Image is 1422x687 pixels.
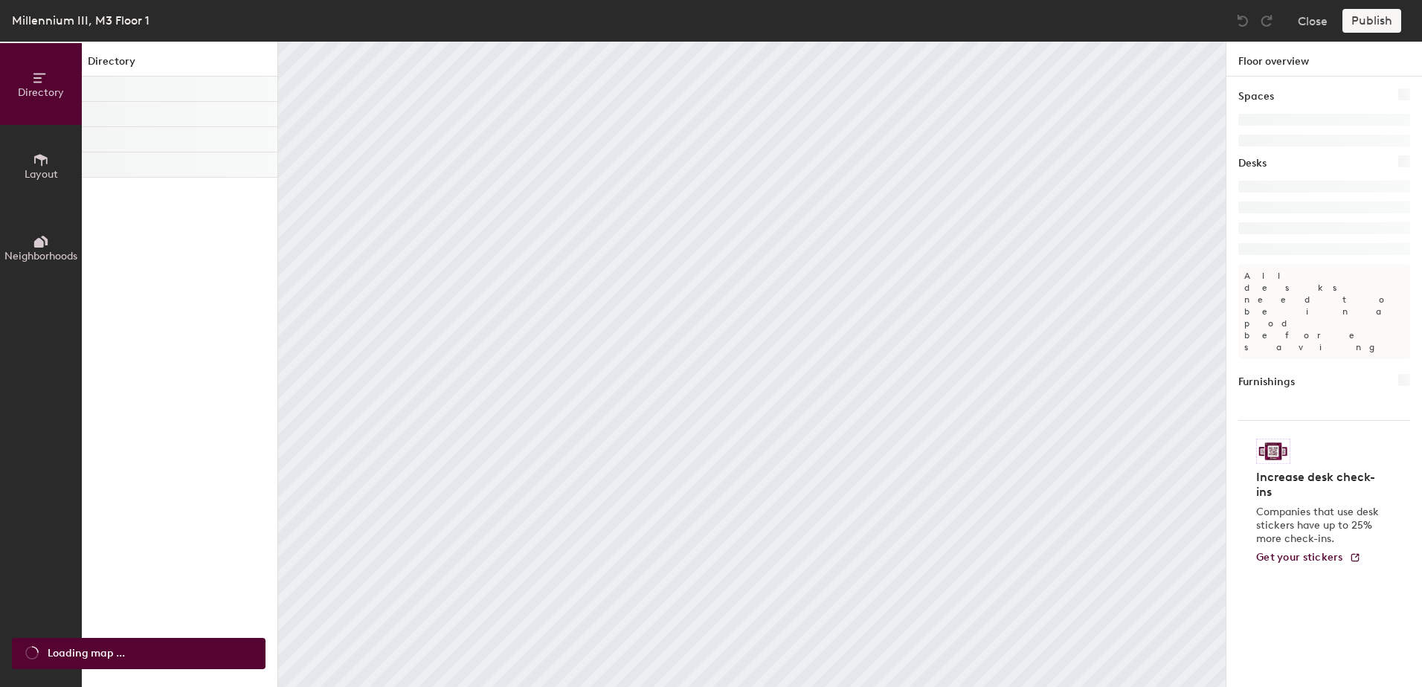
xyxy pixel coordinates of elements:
[1298,9,1328,33] button: Close
[18,86,64,99] span: Directory
[12,11,149,30] div: Millennium III, M3 Floor 1
[4,250,77,262] span: Neighborhoods
[25,168,58,181] span: Layout
[82,54,277,77] h1: Directory
[1238,88,1274,105] h1: Spaces
[278,42,1226,687] canvas: Map
[1238,155,1267,172] h1: Desks
[1256,470,1383,500] h4: Increase desk check-ins
[1256,552,1361,564] a: Get your stickers
[1238,374,1295,390] h1: Furnishings
[1256,551,1343,564] span: Get your stickers
[1226,42,1422,77] h1: Floor overview
[1238,264,1410,359] p: All desks need to be in a pod before saving
[48,645,125,662] span: Loading map ...
[1235,13,1250,28] img: Undo
[1259,13,1274,28] img: Redo
[1256,506,1383,546] p: Companies that use desk stickers have up to 25% more check-ins.
[1256,439,1290,464] img: Sticker logo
